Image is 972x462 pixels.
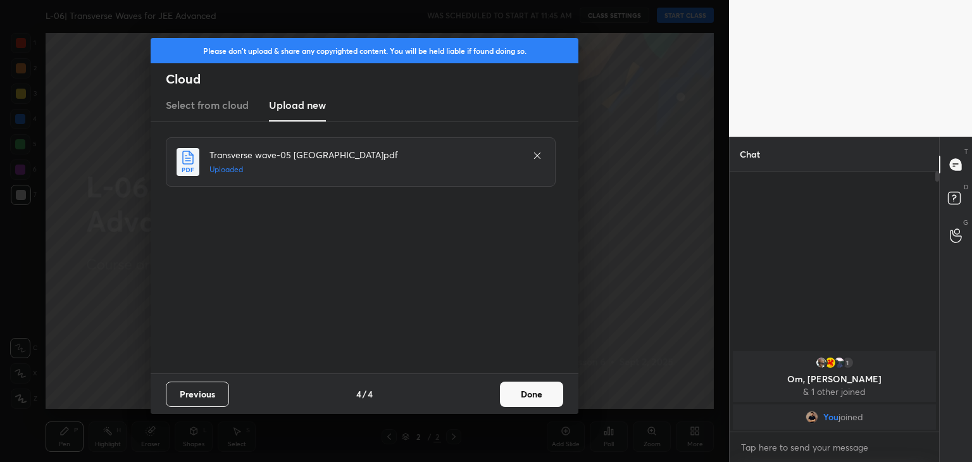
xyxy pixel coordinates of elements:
[740,387,928,397] p: & 1 other joined
[963,218,968,227] p: G
[500,382,563,407] button: Done
[166,382,229,407] button: Previous
[823,412,838,422] span: You
[730,137,770,171] p: Chat
[842,356,854,369] div: 1
[740,374,928,384] p: Om, [PERSON_NAME]
[356,387,361,401] h4: 4
[815,356,828,369] img: ddd83c4edec74e7fb9b63e93586bdd72.jpg
[838,412,863,422] span: joined
[151,38,578,63] div: Please don't upload & share any copyrighted content. You will be held liable if found doing so.
[833,356,845,369] img: fc556717db1842db996e75096d6d15d9.jpg
[730,349,939,432] div: grid
[964,147,968,156] p: T
[209,164,520,175] h5: Uploaded
[269,97,326,113] h3: Upload new
[209,148,520,161] h4: Transverse wave-05 [GEOGRAPHIC_DATA]pdf
[368,387,373,401] h4: 4
[806,411,818,423] img: f17899f42ccd45fd86fb4bd8026a40b0.jpg
[166,71,578,87] h2: Cloud
[964,182,968,192] p: D
[363,387,366,401] h4: /
[824,356,837,369] img: de8d7602d00b469da6937212f6ee0f8f.jpg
